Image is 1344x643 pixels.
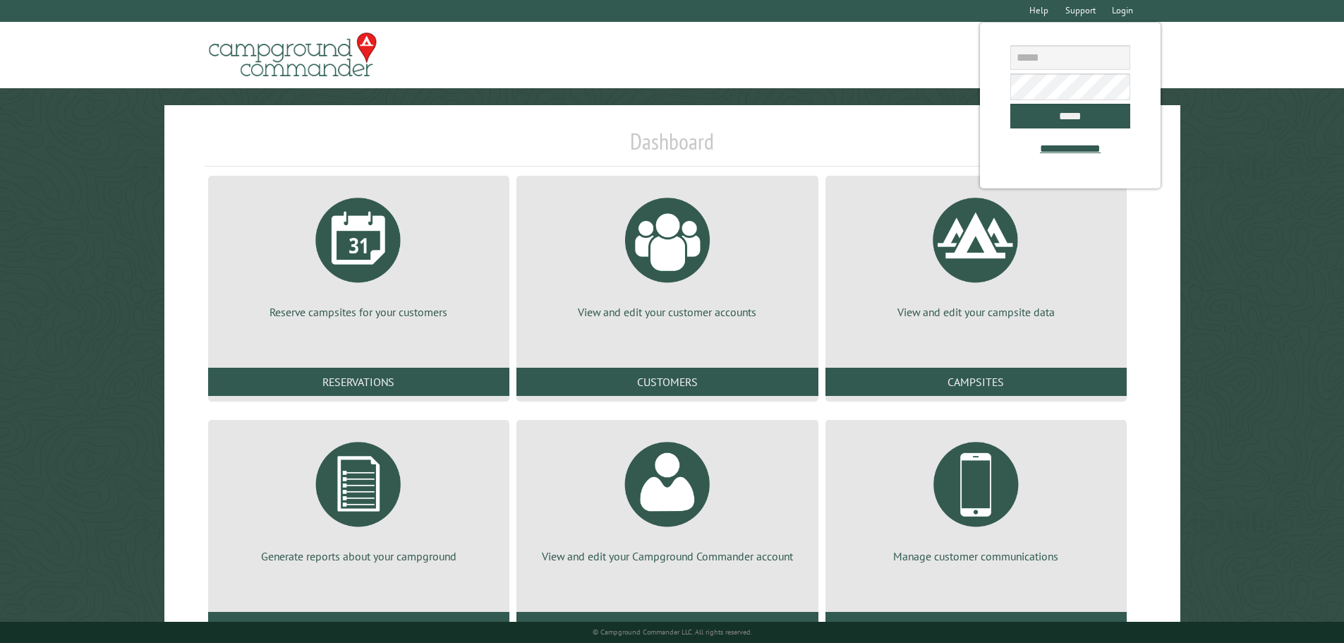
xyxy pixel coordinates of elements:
[225,431,492,564] a: Generate reports about your campground
[225,548,492,564] p: Generate reports about your campground
[842,431,1110,564] a: Manage customer communications
[842,548,1110,564] p: Manage customer communications
[842,304,1110,320] p: View and edit your campsite data
[516,368,818,396] a: Customers
[533,187,801,320] a: View and edit your customer accounts
[205,128,1140,167] h1: Dashboard
[842,187,1110,320] a: View and edit your campsite data
[205,28,381,83] img: Campground Commander
[533,304,801,320] p: View and edit your customer accounts
[208,612,509,640] a: Reports
[825,612,1127,640] a: Communications
[225,304,492,320] p: Reserve campsites for your customers
[533,431,801,564] a: View and edit your Campground Commander account
[825,368,1127,396] a: Campsites
[208,368,509,396] a: Reservations
[225,187,492,320] a: Reserve campsites for your customers
[593,627,752,637] small: © Campground Commander LLC. All rights reserved.
[533,548,801,564] p: View and edit your Campground Commander account
[516,612,818,640] a: Account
